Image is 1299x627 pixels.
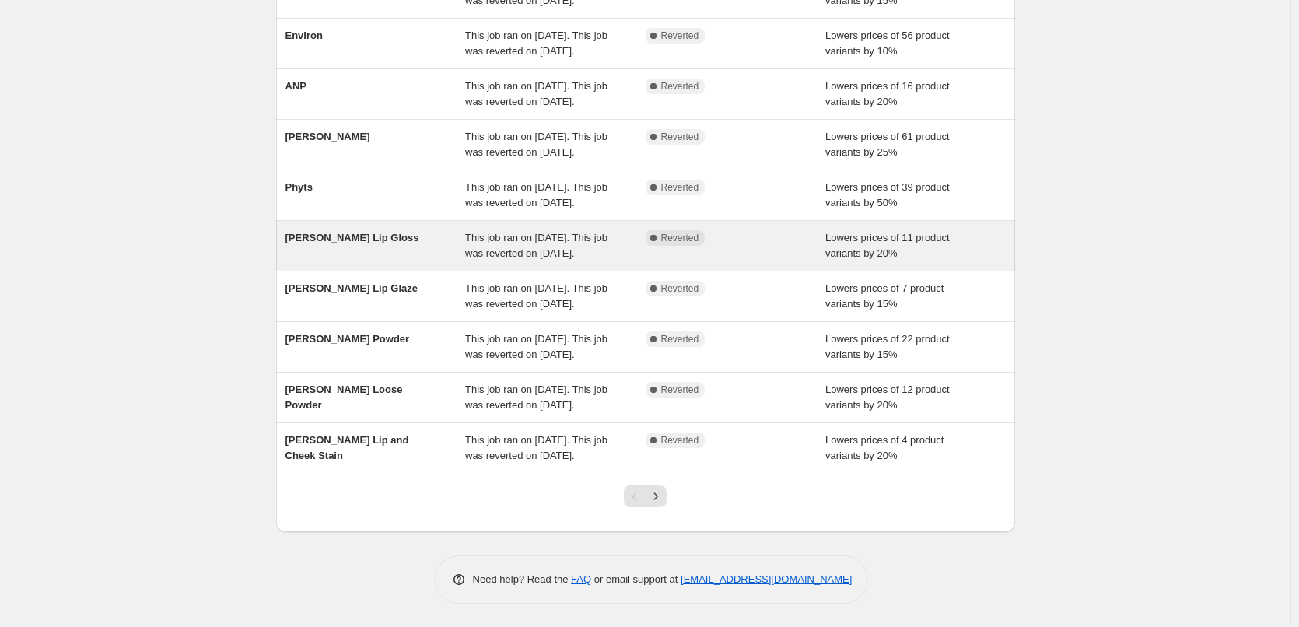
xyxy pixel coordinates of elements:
[661,181,699,194] span: Reverted
[661,384,699,396] span: Reverted
[645,485,667,507] button: Next
[825,131,950,158] span: Lowers prices of 61 product variants by 25%
[465,384,607,411] span: This job ran on [DATE]. This job was reverted on [DATE].
[661,80,699,93] span: Reverted
[571,573,591,585] a: FAQ
[285,282,418,294] span: [PERSON_NAME] Lip Glaze
[285,434,409,461] span: [PERSON_NAME] Lip and Cheek Stain
[825,232,950,259] span: Lowers prices of 11 product variants by 20%
[661,434,699,447] span: Reverted
[681,573,852,585] a: [EMAIL_ADDRESS][DOMAIN_NAME]
[661,30,699,42] span: Reverted
[465,232,607,259] span: This job ran on [DATE]. This job was reverted on [DATE].
[465,131,607,158] span: This job ran on [DATE]. This job was reverted on [DATE].
[285,80,306,92] span: ANP
[661,282,699,295] span: Reverted
[825,30,950,57] span: Lowers prices of 56 product variants by 10%
[825,80,950,107] span: Lowers prices of 16 product variants by 20%
[285,232,419,243] span: [PERSON_NAME] Lip Gloss
[285,181,313,193] span: Phyts
[661,232,699,244] span: Reverted
[624,485,667,507] nav: Pagination
[285,333,410,345] span: [PERSON_NAME] Powder
[591,573,681,585] span: or email support at
[465,434,607,461] span: This job ran on [DATE]. This job was reverted on [DATE].
[285,131,370,142] span: [PERSON_NAME]
[465,282,607,310] span: This job ran on [DATE]. This job was reverted on [DATE].
[825,384,950,411] span: Lowers prices of 12 product variants by 20%
[465,181,607,208] span: This job ran on [DATE]. This job was reverted on [DATE].
[465,333,607,360] span: This job ran on [DATE]. This job was reverted on [DATE].
[465,30,607,57] span: This job ran on [DATE]. This job was reverted on [DATE].
[825,434,944,461] span: Lowers prices of 4 product variants by 20%
[825,282,944,310] span: Lowers prices of 7 product variants by 15%
[285,30,323,41] span: Environ
[825,333,950,360] span: Lowers prices of 22 product variants by 15%
[661,131,699,143] span: Reverted
[285,384,403,411] span: [PERSON_NAME] Loose Powder
[473,573,572,585] span: Need help? Read the
[825,181,950,208] span: Lowers prices of 39 product variants by 50%
[661,333,699,345] span: Reverted
[465,80,607,107] span: This job ran on [DATE]. This job was reverted on [DATE].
